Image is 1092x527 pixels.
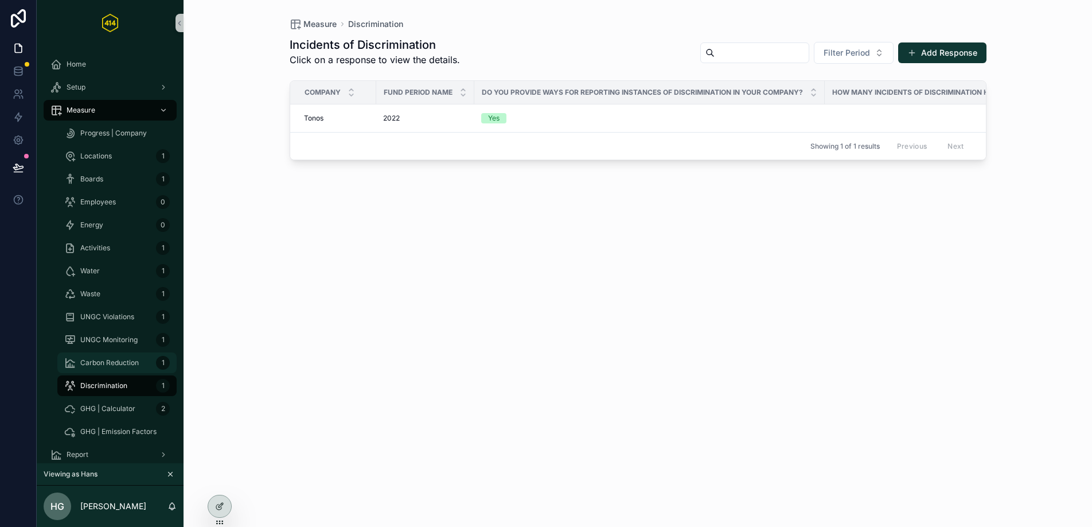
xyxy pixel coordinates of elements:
[156,402,170,416] div: 2
[156,241,170,255] div: 1
[156,310,170,324] div: 1
[156,264,170,278] div: 1
[67,106,95,115] span: Measure
[57,146,177,166] a: Locations1
[290,18,337,30] a: Measure
[156,149,170,163] div: 1
[810,142,880,151] span: Showing 1 of 1 results
[67,60,86,69] span: Home
[50,499,64,513] span: HG
[80,266,100,276] span: Water
[488,113,500,123] div: Yes
[156,333,170,347] div: 1
[57,284,177,304] a: Waste1
[80,501,146,512] p: [PERSON_NAME]
[348,18,403,30] a: Discrimination
[67,83,85,92] span: Setup
[80,358,139,367] span: Carbon Reduction
[383,114,400,123] span: 2022
[303,18,337,30] span: Measure
[57,352,177,373] a: Carbon Reduction1
[156,172,170,186] div: 1
[156,287,170,301] div: 1
[57,421,177,442] a: GHG | Emission Factors
[80,152,112,161] span: Locations
[44,470,97,479] span: Viewing as Hans
[156,356,170,370] div: 1
[80,289,100,299] span: Waste
[67,450,88,459] span: Report
[290,37,460,53] h1: Incidents of Discrimination
[304,114,369,123] a: Tonos
[481,113,818,123] a: Yes
[57,261,177,281] a: Water1
[80,427,157,436] span: GHG | Emission Factors
[57,330,177,350] a: UNGC Monitoring1
[156,195,170,209] div: 0
[80,129,147,138] span: Progress | Company
[57,215,177,235] a: Energy0
[305,88,341,97] span: Company
[80,175,103,184] span: Boards
[57,238,177,258] a: Activities1
[290,53,460,67] p: Click on a response to view the details.
[44,444,177,465] a: Report
[80,220,103,230] span: Energy
[57,398,177,419] a: GHG | Calculator2
[80,404,135,413] span: GHG | Calculator
[80,335,138,344] span: UNGC Monitoring
[57,307,177,327] a: UNGC Violations1
[102,14,118,32] img: App logo
[80,243,110,253] span: Activities
[44,100,177,121] a: Measure
[44,77,177,98] a: Setup
[44,54,177,75] a: Home
[57,192,177,212] a: Employees0
[383,114,467,123] a: 2022
[80,312,134,321] span: UNGC Violations
[156,379,170,393] div: 1
[156,218,170,232] div: 0
[57,123,177,144] a: Progress | Company
[898,42,986,63] button: Add Response
[57,375,177,396] a: Discrimination1
[80,381,127,390] span: Discrimination
[80,197,116,207] span: Employees
[824,47,870,59] span: Filter Period
[384,88,453,97] span: Fund period name
[37,46,184,463] div: scrollable content
[482,88,803,97] span: Do you provide ways for reporting instances of discrimination in your company?
[814,42,894,64] button: Select Button
[57,169,177,189] a: Boards1
[304,114,323,123] span: Tonos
